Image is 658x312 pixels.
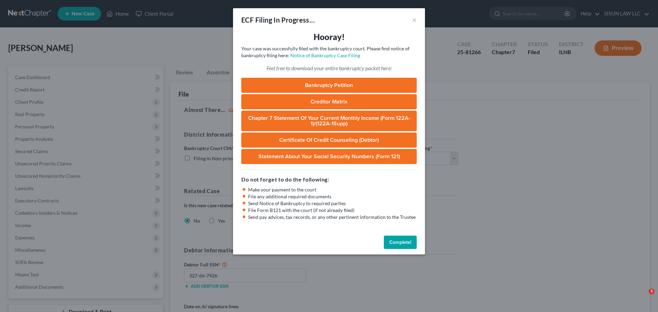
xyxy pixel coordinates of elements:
div: ECF Filing In Progress... [241,15,315,25]
p: Feel free to download your entire bankruptcy packet here: [241,64,417,72]
a: Bankruptcy Petition [241,78,417,93]
li: File any additional required documents [248,193,417,200]
iframe: Intercom live chat [635,289,651,305]
a: Notice of Bankruptcy Case Filing [290,52,360,58]
li: File Form B121 with the court (if not already filed) [248,207,417,214]
a: Statement About Your Social Security Numbers (Form 121) [241,149,417,164]
span: Your case was successfully filed with the bankruptcy court. Please find notice of bankruptcy fili... [241,46,410,58]
h5: Do not forget to do the following: [241,175,417,184]
li: Make your payment to the court [248,186,417,193]
span: 3 [649,289,654,294]
a: Chapter 7 Statement of Your Current Monthly Income (Form 122A-1)/(122A-1Supp) [241,111,417,131]
li: Send Notice of Bankruptcy to required parties [248,200,417,207]
a: Certificate of Credit Counseling (Debtor) [241,133,417,148]
button: Complete! [384,236,417,249]
li: Send pay advices, tax records, or any other pertinent information to the Trustee [248,214,417,221]
button: × [412,16,417,24]
a: Creditor Matrix [241,94,417,109]
h3: Hooray! [241,32,417,42]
